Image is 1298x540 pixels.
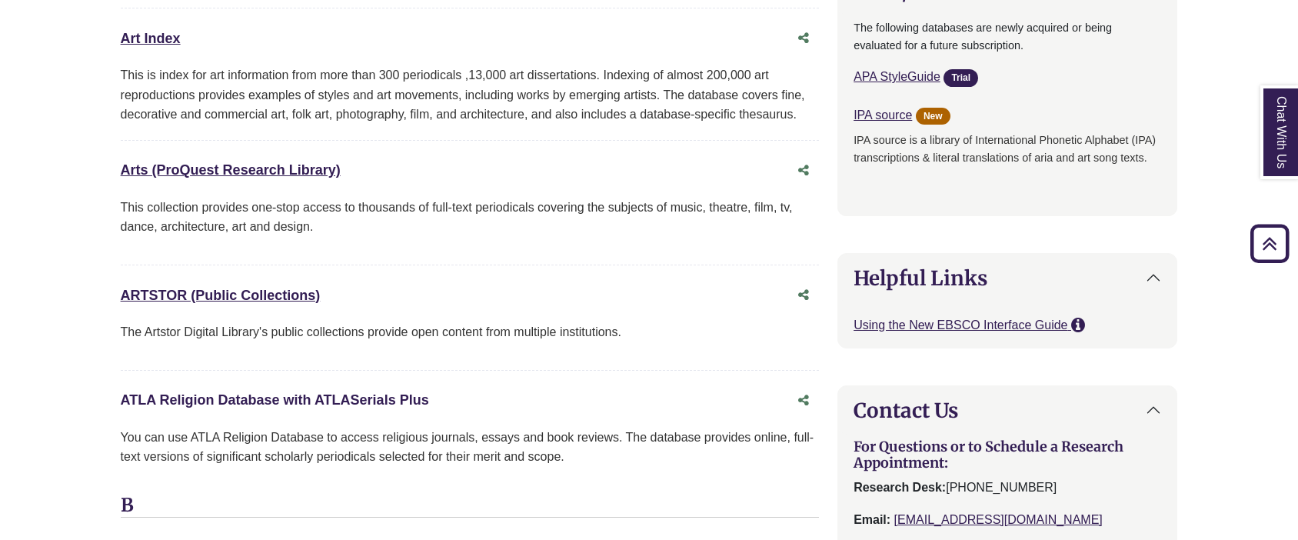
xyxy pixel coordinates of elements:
[788,386,819,415] button: Share this database
[854,108,912,122] a: IPA source
[121,65,820,125] div: This is index for art information from more than 300 periodicals ,13,000 art dissertations. Index...
[121,392,429,408] a: ATLA Religion Database with ATLASerials Plus
[916,108,950,125] span: New
[1245,233,1294,254] a: Back to Top
[894,513,1103,526] a: [EMAIL_ADDRESS][DOMAIN_NAME]
[121,162,341,178] a: Arts (ProQuest Research Library)
[854,70,940,83] a: APA StyleGuide
[838,386,1177,435] button: Contact Us
[854,19,1161,55] p: The following databases are newly acquired or being evaluated for a future subscription.
[788,24,819,53] button: Share this database
[121,198,820,237] p: This collection provides one-stop access to thousands of full-text periodicals covering the subje...
[854,478,1161,498] p: [PHONE_NUMBER]
[121,31,181,46] a: Art Index
[854,438,1161,472] h3: For Questions or to Schedule a Research Appointment:
[944,69,978,87] span: Trial
[788,156,819,185] button: Share this database
[121,288,321,303] a: ARTSTOR (Public Collections)
[854,513,890,526] strong: Email:
[121,495,820,518] h3: B
[121,428,820,467] p: You can use ATLA Religion Database to access religious journals, essays and book reviews. The dat...
[854,132,1161,185] p: IPA source is a library of International Phonetic Alphabet (IPA) transcriptions & literal transla...
[854,318,1071,332] a: Using the New EBSCO Interface Guide
[788,281,819,310] button: Share this database
[121,322,820,342] p: The Artstor Digital Library's public collections provide open content from multiple institutions.
[838,254,1177,302] button: Helpful Links
[854,481,946,494] strong: Research Desk:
